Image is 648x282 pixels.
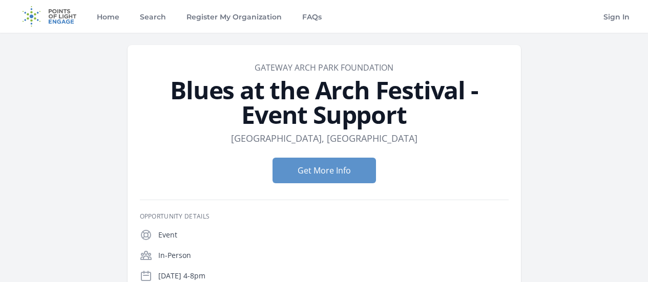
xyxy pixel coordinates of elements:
p: [DATE] 4-8pm [158,271,509,281]
a: Gateway Arch Park Foundation [255,62,393,73]
button: Get More Info [273,158,376,183]
h3: Opportunity Details [140,212,509,221]
dd: [GEOGRAPHIC_DATA], [GEOGRAPHIC_DATA] [231,131,417,145]
h1: Blues at the Arch Festival - Event Support [140,78,509,127]
p: In-Person [158,250,509,261]
p: Event [158,230,509,240]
